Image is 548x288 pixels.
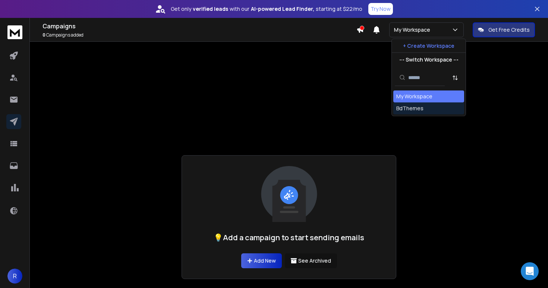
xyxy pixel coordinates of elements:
div: Open Intercom Messenger [521,262,539,280]
button: Try Now [368,3,393,15]
p: Get only with our starting at $22/mo [171,5,362,13]
div: My Workspace [396,93,432,100]
p: Try Now [371,5,391,13]
strong: verified leads [193,5,228,13]
button: + Create Workspace [392,39,466,53]
button: Get Free Credits [473,22,535,37]
strong: AI-powered Lead Finder, [251,5,314,13]
button: R [7,269,22,284]
img: logo [7,25,22,39]
p: Campaigns added [42,32,356,38]
p: Get Free Credits [488,26,530,34]
div: BdThemes [396,105,423,112]
p: My Workspace [394,26,433,34]
p: + Create Workspace [403,42,454,50]
p: --- Switch Workspace --- [399,56,459,63]
button: Sort by Sort A-Z [448,70,463,85]
a: Add New [241,253,282,268]
h1: 💡Add a campaign to start sending emails [214,232,364,243]
span: 0 [42,32,45,38]
h1: Campaigns [42,22,356,31]
button: See Archived [285,253,337,268]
